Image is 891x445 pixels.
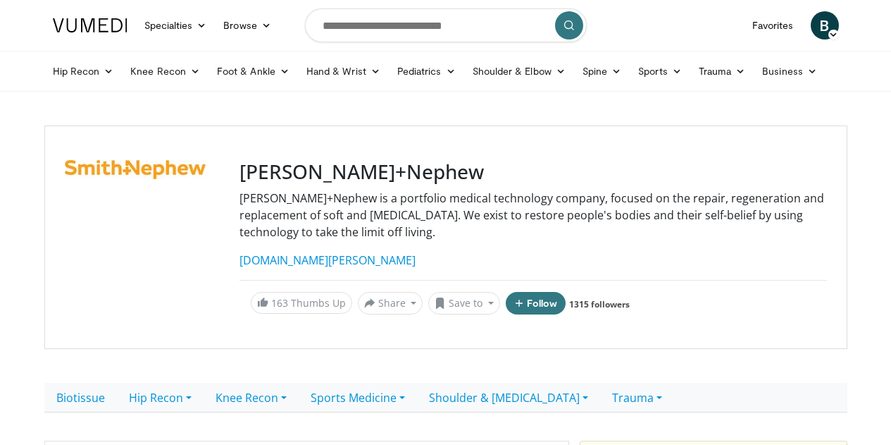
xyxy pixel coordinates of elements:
p: [PERSON_NAME]+Nephew is a portfolio medical technology company, focused on the repair, regenerati... [239,190,827,240]
button: Save to [428,292,500,315]
a: Knee Recon [122,57,208,85]
input: Search topics, interventions [305,8,587,42]
a: Trauma [600,383,674,413]
a: Favorites [744,11,802,39]
a: 1315 followers [569,298,630,310]
a: Pediatrics [389,57,464,85]
a: Foot & Ankle [208,57,298,85]
a: Sports [630,57,690,85]
button: Follow [506,292,566,315]
a: 163 Thumbs Up [251,292,352,314]
a: Hand & Wrist [298,57,389,85]
span: 163 [271,296,288,310]
a: Business [754,57,825,85]
a: [DOMAIN_NAME][PERSON_NAME] [239,252,416,268]
a: Sports Medicine [299,383,417,413]
a: Spine [574,57,630,85]
a: Knee Recon [204,383,299,413]
a: Shoulder & [MEDICAL_DATA] [417,383,600,413]
a: Hip Recon [117,383,204,413]
a: Browse [215,11,280,39]
a: Shoulder & Elbow [464,57,574,85]
a: Specialties [136,11,216,39]
button: Share [358,292,423,315]
a: Hip Recon [44,57,123,85]
a: Trauma [690,57,754,85]
a: Biotissue [44,383,117,413]
a: B [811,11,839,39]
img: VuMedi Logo [53,18,127,32]
h3: [PERSON_NAME]+Nephew [239,160,827,184]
